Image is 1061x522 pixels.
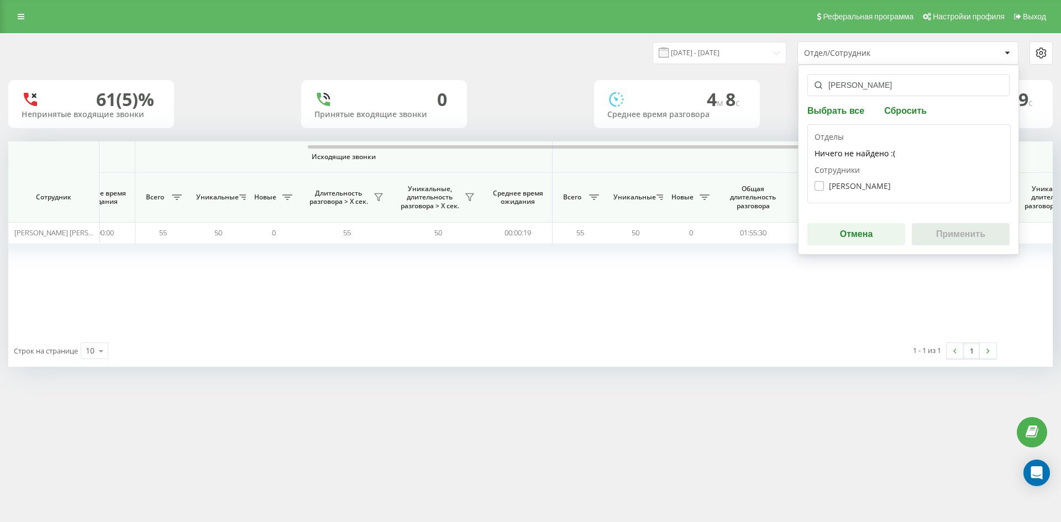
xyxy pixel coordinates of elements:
span: 0 [689,228,693,238]
div: 61 (5)% [96,89,154,110]
span: Реферальная программа [823,12,913,21]
td: 01:55:30 [718,222,787,244]
span: Сотрудник [18,193,90,202]
input: Поиск [807,74,1010,96]
span: Настройки профиля [933,12,1005,21]
span: [PERSON_NAME] [PERSON_NAME] [14,228,123,238]
span: Среднее время ожидания [492,189,544,206]
td: 00:00:19 [484,222,553,244]
span: Всего [141,193,169,202]
button: Выбрать все [807,105,868,115]
span: c [736,97,740,109]
span: Исходящие звонки [161,152,527,161]
span: 55 [159,228,167,238]
span: 50 [632,228,639,238]
span: Строк на странице [14,346,78,356]
div: 1 - 1 из 1 [913,345,941,356]
span: 55 [576,228,584,238]
span: 0 [272,228,276,238]
span: 50 [214,228,222,238]
span: Новые [251,193,279,202]
span: м [717,97,726,109]
span: 8 [726,87,740,111]
button: Сбросить [881,105,930,115]
div: Непринятые входящие звонки [22,110,161,119]
span: Уникальные [196,193,236,202]
label: [PERSON_NAME] [815,181,891,191]
div: Принятые входящие звонки [314,110,454,119]
span: Общая длительность разговора [727,184,779,210]
div: 0 [437,89,447,110]
div: Сотрудники [815,165,1004,196]
span: Новые [669,193,696,202]
span: 19 [1009,87,1033,111]
span: Длительность разговора > Х сек. [307,189,370,206]
span: Всего [558,193,586,202]
div: Среднее время разговора [607,110,747,119]
span: Выход [1023,12,1046,21]
span: 55 [343,228,351,238]
button: Отмена [807,223,905,245]
span: Средняя длительность разговора [796,184,848,210]
div: 10 [86,345,94,356]
div: Отделы [815,131,1004,165]
a: 1 [963,343,980,358]
span: Уникальные [613,193,653,202]
button: Применить [912,223,1010,245]
div: Ничего не найдено :( [815,143,1004,165]
div: Open Intercom Messenger [1023,460,1050,486]
div: Отдел/Сотрудник [804,49,936,58]
span: 4 [707,87,726,111]
span: 50 [434,228,442,238]
td: 00:00:00 [66,222,135,244]
td: 00:04:08 [787,222,857,244]
span: Среднее время ожидания [75,189,127,206]
span: c [1028,97,1033,109]
span: Уникальные, длительность разговора > Х сек. [398,184,461,210]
